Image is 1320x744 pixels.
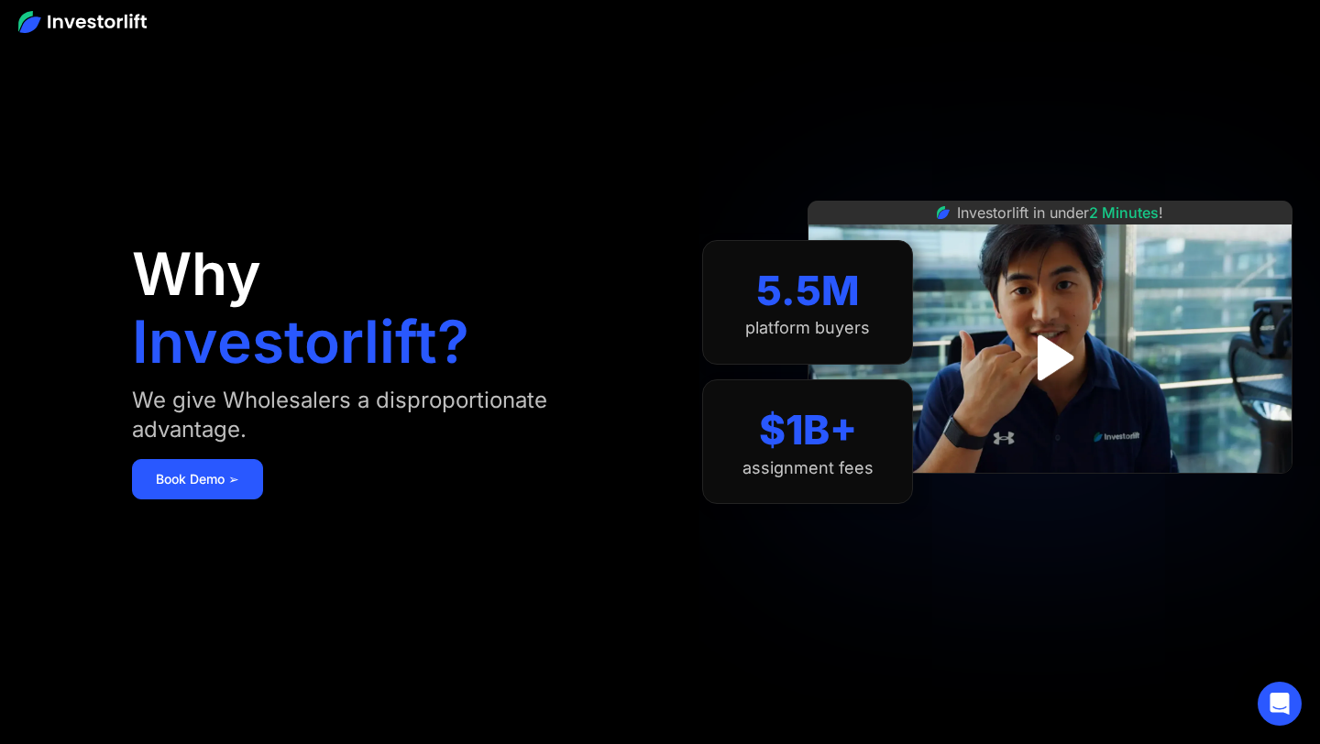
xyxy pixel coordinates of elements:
[1258,682,1302,726] div: Open Intercom Messenger
[132,312,469,371] h1: Investorlift?
[957,202,1163,224] div: Investorlift in under !
[759,406,857,454] div: $1B+
[132,459,263,499] a: Book Demo ➢
[132,386,601,444] div: We give Wholesalers a disproportionate advantage.
[913,483,1188,505] iframe: Customer reviews powered by Trustpilot
[742,458,874,478] div: assignment fees
[1089,203,1159,222] span: 2 Minutes
[745,318,870,338] div: platform buyers
[132,245,261,303] h1: Why
[1009,317,1091,399] a: open lightbox
[756,267,860,315] div: 5.5M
